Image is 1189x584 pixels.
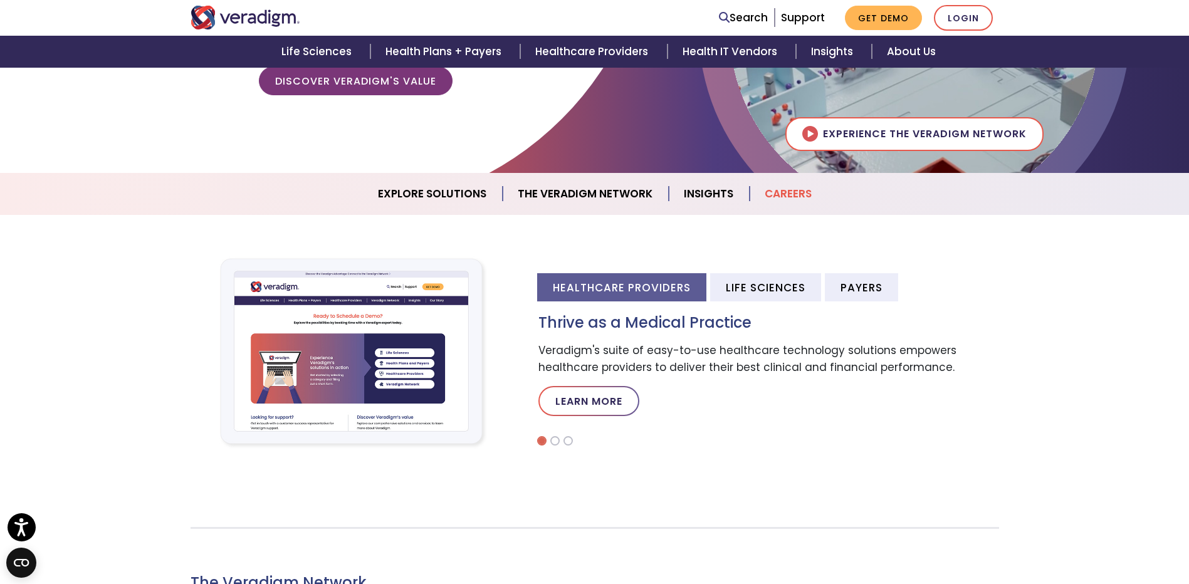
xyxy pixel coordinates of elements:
[191,6,300,29] img: Veradigm logo
[503,178,669,210] a: The Veradigm Network
[537,273,706,301] li: Healthcare Providers
[948,494,1174,569] iframe: Drift Chat Widget
[266,36,370,68] a: Life Sciences
[6,548,36,578] button: Open CMP widget
[710,273,821,301] li: Life Sciences
[520,36,667,68] a: Healthcare Providers
[796,36,872,68] a: Insights
[538,342,999,376] p: Veradigm's suite of easy-to-use healthcare technology solutions empowers healthcare providers to ...
[872,36,951,68] a: About Us
[370,36,520,68] a: Health Plans + Payers
[825,273,898,301] li: Payers
[669,178,750,210] a: Insights
[363,178,503,210] a: Explore Solutions
[719,9,768,26] a: Search
[538,314,999,332] h3: Thrive as a Medical Practice
[538,386,639,416] a: Learn More
[781,10,825,25] a: Support
[668,36,796,68] a: Health IT Vendors
[750,178,827,210] a: Careers
[934,5,993,31] a: Login
[845,6,922,30] a: Get Demo
[259,66,453,95] a: Discover Veradigm's Value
